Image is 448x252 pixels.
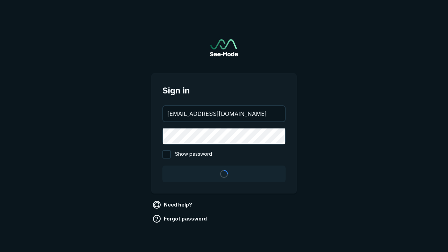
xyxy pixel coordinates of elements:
a: Need help? [151,199,195,210]
img: See-Mode Logo [210,39,238,56]
span: Sign in [162,84,286,97]
a: Forgot password [151,213,210,224]
input: your@email.com [163,106,285,121]
a: Go to sign in [210,39,238,56]
span: Show password [175,150,212,159]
